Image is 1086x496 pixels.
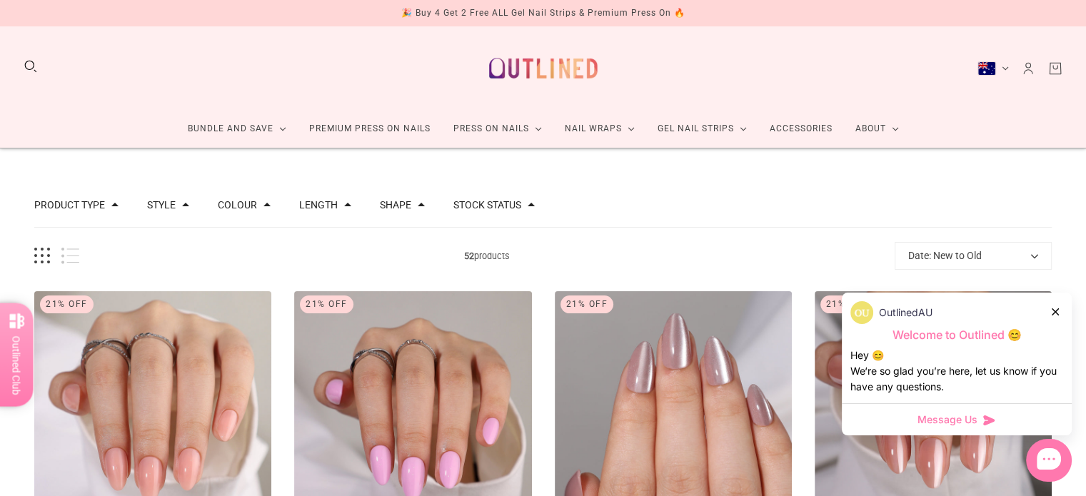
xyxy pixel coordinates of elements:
b: 52 [464,250,474,261]
button: Australia [977,61,1009,76]
a: Account [1020,61,1036,76]
button: Grid view [34,248,50,264]
a: Outlined [481,38,606,98]
button: Filter by Style [147,200,176,210]
a: Press On Nails [442,110,553,148]
button: Filter by Colour [218,200,257,210]
a: About [844,110,910,148]
div: 21% Off [820,295,874,313]
button: Filter by Stock status [453,200,521,210]
a: Accessories [758,110,844,148]
p: Welcome to Outlined 😊 [850,328,1063,343]
button: Date: New to Old [895,242,1052,270]
div: 🎉 Buy 4 Get 2 Free ALL Gel Nail Strips & Premium Press On 🔥 [401,6,685,21]
a: Bundle and Save [176,110,298,148]
button: Filter by Length [299,200,338,210]
div: 21% Off [300,295,353,313]
button: Filter by Product type [34,200,105,210]
a: Cart [1047,61,1063,76]
p: OutlinedAU [879,305,932,320]
div: 21% Off [40,295,94,313]
a: Gel Nail Strips [646,110,758,148]
button: List view [61,248,79,264]
span: products [79,248,895,263]
a: Premium Press On Nails [298,110,442,148]
a: Nail Wraps [553,110,646,148]
div: 21% Off [560,295,614,313]
button: Filter by Shape [380,200,411,210]
div: Hey 😊 We‘re so glad you’re here, let us know if you have any questions. [850,348,1063,395]
span: Message Us [917,413,977,427]
img: data:image/png;base64,iVBORw0KGgoAAAANSUhEUgAAACQAAAAkCAYAAADhAJiYAAACJklEQVR4AexUO28TQRice/mFQxI... [850,301,873,324]
button: Search [23,59,39,74]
